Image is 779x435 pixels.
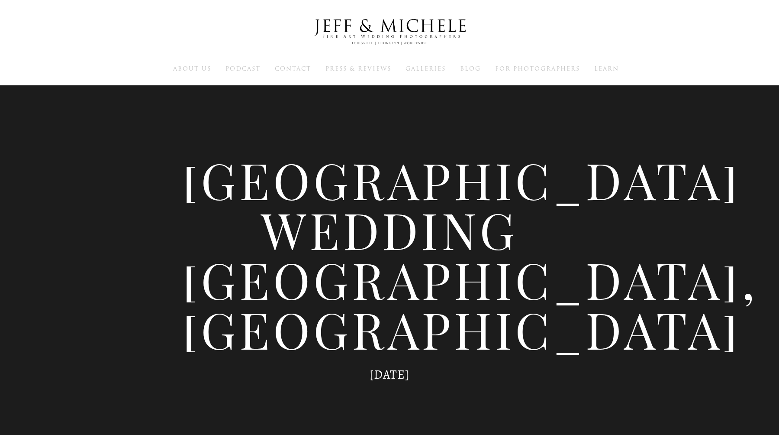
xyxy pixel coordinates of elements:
[594,65,619,73] span: Learn
[594,65,619,72] a: Learn
[173,65,211,73] span: About Us
[370,366,409,383] time: [DATE]
[225,65,261,73] span: Podcast
[225,65,261,72] a: Podcast
[460,65,481,72] a: Blog
[303,11,476,53] img: Louisville Wedding Photographers - Jeff & Michele Wedding Photographers
[460,65,481,73] span: Blog
[406,65,446,73] span: Galleries
[495,65,580,73] span: For Photographers
[406,65,446,72] a: Galleries
[275,65,311,73] span: Contact
[182,155,597,354] h1: [GEOGRAPHIC_DATA] Wedding [GEOGRAPHIC_DATA], [GEOGRAPHIC_DATA]
[325,65,391,72] a: Press & Reviews
[325,65,391,73] span: Press & Reviews
[275,65,311,72] a: Contact
[173,65,211,72] a: About Us
[495,65,580,72] a: For Photographers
